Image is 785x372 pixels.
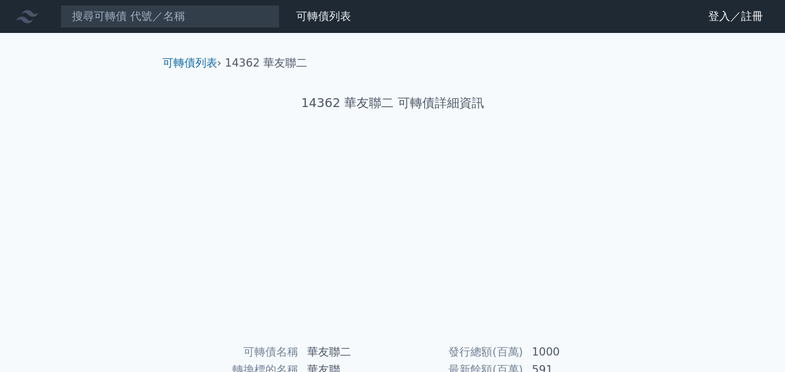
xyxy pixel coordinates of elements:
[296,10,351,23] a: 可轉債列表
[168,343,299,361] td: 可轉債名稱
[162,55,221,71] li: ›
[697,5,774,27] a: 登入／註冊
[60,5,280,28] input: 搜尋可轉債 代號／名稱
[152,93,634,113] h1: 14362 華友聯二 可轉債詳細資訊
[524,343,618,361] td: 1000
[162,56,217,69] a: 可轉債列表
[393,343,524,361] td: 發行總額(百萬)
[299,343,393,361] td: 華友聯二
[225,55,307,71] li: 14362 華友聯二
